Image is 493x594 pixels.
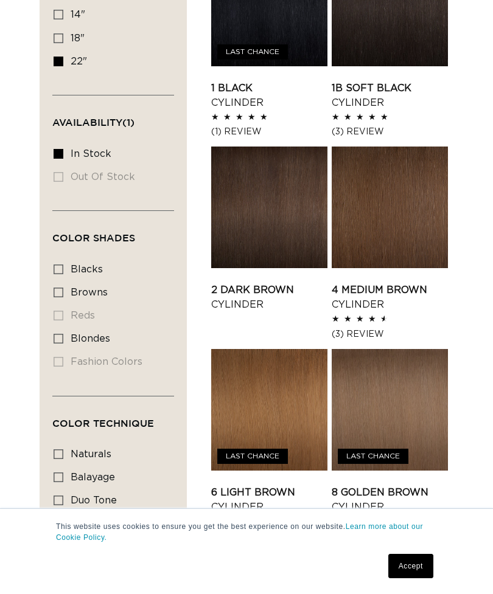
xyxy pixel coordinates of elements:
a: 8 Golden Brown Cylinder [332,485,448,514]
a: Accept [388,554,433,578]
p: This website uses cookies to ensure you get the best experience on our website. [56,521,437,543]
a: 1B Soft Black Cylinder [332,81,448,110]
span: 18" [71,33,85,43]
span: Availability [52,117,135,128]
span: blondes [71,334,110,344]
span: browns [71,288,108,297]
span: (1) [122,117,135,128]
a: 6 Light Brown Cylinder [211,485,327,514]
a: 4 Medium Brown Cylinder [332,283,448,312]
summary: Color Technique (0 selected) [52,396,174,440]
span: In stock [71,149,111,159]
span: 14" [71,10,85,19]
summary: Color Shades (0 selected) [52,211,174,255]
iframe: Chat Widget [432,536,493,594]
span: naturals [71,449,111,459]
span: Color Technique [52,418,154,429]
summary: Availability (1 selected) [52,95,174,139]
span: duo tone [71,496,117,505]
span: balayage [71,472,115,482]
span: 22" [71,57,87,66]
span: blacks [71,264,103,274]
span: Color Shades [52,232,135,243]
a: 2 Dark Brown Cylinder [211,283,327,312]
a: 1 Black Cylinder [211,81,327,110]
